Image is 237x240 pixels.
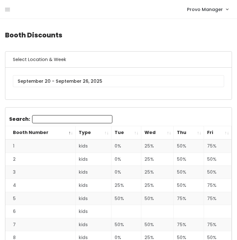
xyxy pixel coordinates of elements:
h6: Select Location & Week [5,52,232,68]
td: 50% [111,192,141,205]
td: kids [76,139,111,153]
td: kids [76,166,111,179]
th: Thu: activate to sort column ascending [174,126,204,140]
td: 50% [174,153,204,166]
td: 25% [141,166,174,179]
td: 2 [5,153,76,166]
input: September 20 - September 26, 2025 [13,75,224,87]
td: 7 [5,218,76,231]
td: 75% [204,139,232,153]
td: 50% [204,166,232,179]
td: kids [76,218,111,231]
th: Type: activate to sort column ascending [76,126,111,140]
td: 50% [204,153,232,166]
td: 50% [174,139,204,153]
th: Tue: activate to sort column ascending [111,126,141,140]
td: 50% [174,179,204,192]
td: 75% [174,218,204,231]
td: 50% [141,218,174,231]
td: 75% [204,179,232,192]
td: 3 [5,166,76,179]
td: 1 [5,139,76,153]
td: 50% [141,192,174,205]
td: kids [76,192,111,205]
th: Wed: activate to sort column ascending [141,126,174,140]
input: Search: [32,115,112,123]
td: 50% [111,218,141,231]
td: 0% [111,153,141,166]
td: 25% [141,179,174,192]
td: 75% [174,192,204,205]
td: 50% [174,166,204,179]
td: 75% [204,218,232,231]
td: 25% [141,153,174,166]
td: kids [76,153,111,166]
td: 25% [141,139,174,153]
td: 6 [5,205,76,218]
td: 75% [204,192,232,205]
td: 5 [5,192,76,205]
td: 4 [5,179,76,192]
label: Search: [9,115,112,123]
th: Fri: activate to sort column ascending [204,126,232,140]
td: 0% [111,139,141,153]
span: Provo Manager [187,6,223,13]
th: Booth Number: activate to sort column descending [5,126,76,140]
h4: Booth Discounts [5,26,232,44]
td: kids [76,205,111,218]
td: 25% [111,179,141,192]
td: kids [76,179,111,192]
td: 0% [111,166,141,179]
a: Provo Manager [181,3,234,16]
